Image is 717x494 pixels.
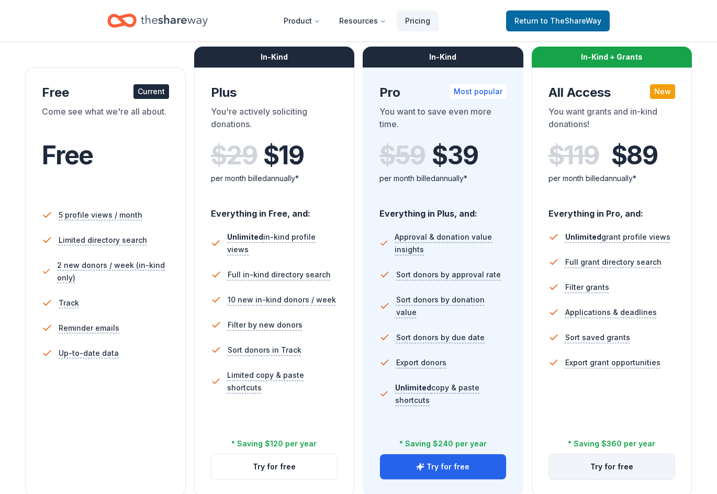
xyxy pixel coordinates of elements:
div: per month billed annually* [211,172,338,185]
button: Resources [331,10,395,31]
span: 10 new in-kind donors / week [228,294,336,306]
span: to TheShareWay [541,16,601,25]
a: Pricing [397,10,439,31]
div: In-Kind [194,47,355,68]
span: Sort donors by approval rate [396,268,501,281]
span: Full in-kind directory search [228,268,331,281]
span: Filter grants [565,281,609,294]
div: You want grants and in-kind donations! [548,105,676,134]
span: grant profile views [565,232,670,241]
div: Everything in Plus, and: [379,198,507,220]
span: Sort donors in Track [228,344,301,356]
div: Everything in Free, and: [211,198,338,220]
span: Unlimited [565,232,601,241]
span: $ 39 [432,141,478,170]
span: Export grant opportunities [565,356,660,369]
span: $ 19 [263,141,304,170]
span: Return [514,15,601,27]
div: Most popular [450,84,507,99]
span: Sort donors by due date [396,331,485,344]
span: Sort saved grants [565,331,630,344]
div: * Saving $120 per year [231,437,317,450]
button: Product [275,10,329,31]
a: Home [107,8,208,33]
nav: Main [275,8,439,33]
span: Up-to-date data [59,347,119,360]
span: Free [42,140,93,171]
div: You're actively soliciting donations. [211,105,338,134]
span: Limited directory search [59,234,147,246]
div: New [650,84,675,99]
div: Everything in Pro, and: [548,198,676,220]
div: Pro [379,84,507,101]
span: Limited copy & paste shortcuts [227,369,338,394]
div: In-Kind + Grants [532,47,692,68]
button: Try for free [549,454,675,479]
div: * Saving $360 per year [568,437,655,450]
span: Unlimited [395,383,431,392]
span: Applications & deadlines [565,306,657,319]
div: Free [42,84,169,101]
span: Track [59,297,79,309]
div: You want to save even more time. [379,105,507,134]
div: All Access [548,84,676,101]
span: in-kind profile views [227,232,316,254]
span: Approval & donation value insights [395,231,506,256]
button: Try for free [380,454,506,479]
button: Try for free [211,454,338,479]
a: Returnto TheShareWay [506,10,610,31]
span: Filter by new donors [228,319,303,331]
span: Export donors [396,356,446,369]
span: copy & paste shortcuts [395,383,479,405]
span: Sort donors by donation value [396,294,507,319]
span: Full grant directory search [565,256,662,268]
span: Reminder emails [59,322,119,334]
div: In-Kind [363,47,523,68]
div: Come see what we're all about. [42,105,169,134]
span: $ 89 [611,141,658,170]
div: per month billed annually* [548,172,676,185]
span: 5 profile views / month [59,209,142,221]
div: per month billed annually* [379,172,507,185]
div: Current [133,84,169,99]
div: Plus [211,84,338,101]
span: Unlimited [227,232,263,241]
span: 2 new donors / week (in-kind only) [57,259,169,284]
div: * Saving $240 per year [399,437,487,450]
